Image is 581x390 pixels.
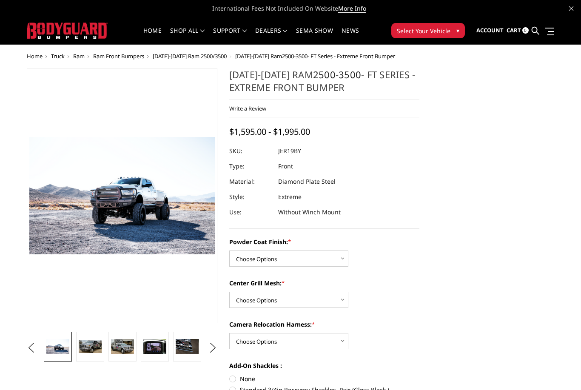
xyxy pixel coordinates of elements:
img: 2019-2025 Ram 2500-3500 - FT Series - Extreme Front Bumper [79,340,102,353]
button: Select Your Vehicle [391,23,465,38]
a: SEMA Show [296,28,333,44]
a: Dealers [255,28,288,44]
dt: SKU: [229,143,272,159]
span: 0 [522,27,529,34]
a: 2019-2025 Ram 2500-3500 - FT Series - Extreme Front Bumper [27,68,217,323]
img: 2019-2025 Ram 2500-3500 - FT Series - Extreme Front Bumper [111,339,134,354]
dd: Without Winch Mount [278,205,341,220]
span: $1,595.00 - $1,995.00 [229,126,310,137]
h1: [DATE]-[DATE] Ram - FT Series - Extreme Front Bumper [229,68,420,100]
a: Home [143,28,162,44]
img: BODYGUARD BUMPERS [27,23,108,38]
label: Add-On Shackles : [229,361,420,370]
span: Select Your Vehicle [397,26,450,35]
a: Ram [73,52,85,60]
a: News [342,28,359,44]
dt: Style: [229,189,272,205]
dt: Material: [229,174,272,189]
button: Next [206,342,219,354]
a: More Info [338,4,366,13]
label: Powder Coat Finish: [229,237,420,246]
a: Home [27,52,43,60]
a: 2500-3500 [282,52,308,60]
span: ▾ [456,26,459,35]
button: Previous [25,342,37,354]
a: Cart 0 [507,19,529,42]
img: 2019-2025 Ram 2500-3500 - FT Series - Extreme Front Bumper [46,339,69,354]
dt: Type: [229,159,272,174]
a: Write a Review [229,105,266,112]
a: Support [213,28,247,44]
dd: Extreme [278,189,302,205]
a: Ram Front Bumpers [93,52,144,60]
dt: Use: [229,205,272,220]
img: 2019-2025 Ram 2500-3500 - FT Series - Extreme Front Bumper [176,339,199,354]
img: Clear View Camera: Relocate your front camera and keep the functionality completely. [143,339,166,354]
dd: Front [278,159,293,174]
dd: JER19BY [278,143,301,159]
label: Center Grill Mesh: [229,279,420,288]
span: Cart [507,26,521,34]
a: Truck [51,52,65,60]
a: shop all [170,28,205,44]
label: Camera Relocation Harness: [229,320,420,329]
a: Account [476,19,504,42]
a: [DATE]-[DATE] Ram 2500/3500 [153,52,227,60]
a: 2500-3500 [313,68,361,81]
dd: Diamond Plate Steel [278,174,336,189]
label: None [229,374,420,383]
span: [DATE]-[DATE] Ram - FT Series - Extreme Front Bumper [235,52,395,60]
span: Account [476,26,504,34]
